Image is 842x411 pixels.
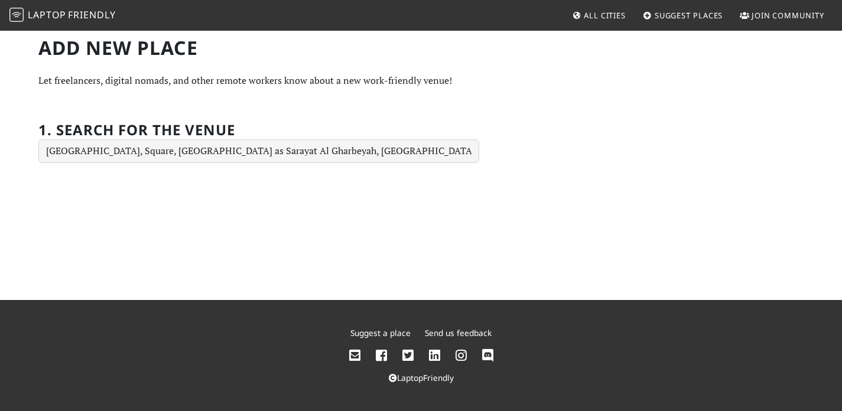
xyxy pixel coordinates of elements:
a: LaptopFriendly [389,372,454,383]
img: LaptopFriendly [9,8,24,22]
span: Friendly [68,8,115,21]
p: Let freelancers, digital nomads, and other remote workers know about a new work-friendly venue! [38,73,479,89]
a: All Cities [567,5,630,26]
span: All Cities [584,10,626,21]
span: Suggest Places [655,10,723,21]
a: Send us feedback [425,327,492,338]
span: Laptop [28,8,66,21]
a: Suggest Places [638,5,728,26]
a: LaptopFriendly LaptopFriendly [9,5,116,26]
h1: Add new Place [38,37,479,59]
a: Suggest a place [350,327,411,338]
input: Enter a location [38,139,479,163]
h2: 1. Search for the venue [38,122,235,139]
span: Join Community [752,10,824,21]
a: Join Community [735,5,829,26]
